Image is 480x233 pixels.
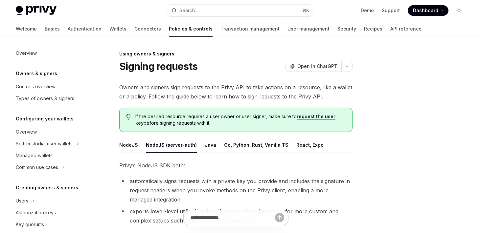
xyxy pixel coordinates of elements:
[68,21,102,37] a: Authentication
[361,7,374,14] a: Demo
[45,21,60,37] a: Basics
[11,161,95,173] button: Toggle Common use cases section
[364,21,382,37] a: Recipes
[11,150,95,161] a: Managed wallets
[167,5,313,16] button: Open search
[146,137,197,153] div: NodeJS (server-auth)
[296,137,324,153] div: React, Expo
[16,95,74,102] div: Types of owners & signers
[224,137,288,153] div: Go, Python, Rust, Vanilla TS
[11,126,95,138] a: Overview
[119,137,138,153] div: NodeJS
[11,195,95,207] button: Toggle Users section
[109,21,126,37] a: Wallets
[16,128,37,136] div: Overview
[126,114,131,120] svg: Tip
[11,93,95,104] a: Types of owners & signers
[11,138,95,150] button: Toggle Self-custodial user wallets section
[179,7,198,14] div: Search...
[285,61,341,72] button: Open in ChatGPT
[11,47,95,59] a: Overview
[119,83,353,101] span: Owners and signers sign requests to the Privy API to take actions on a resource, like a wallet or...
[390,21,422,37] a: API reference
[275,213,284,222] button: Send message
[16,21,37,37] a: Welcome
[16,209,56,217] div: Authorization keys
[302,8,309,13] span: ⌘ K
[408,5,448,16] a: Dashboard
[287,21,330,37] a: User management
[16,163,58,171] div: Common use cases
[16,115,74,123] h5: Configuring your wallets
[297,63,337,70] span: Open in ChatGPT
[16,197,28,205] div: Users
[16,152,53,159] div: Managed wallets
[382,7,400,14] a: Support
[337,21,356,37] a: Security
[16,140,73,148] div: Self-custodial user wallets
[220,21,280,37] a: Transaction management
[413,7,438,14] span: Dashboard
[169,21,213,37] a: Policies & controls
[454,5,464,16] button: Toggle dark mode
[11,81,95,93] a: Controls overview
[119,51,353,57] div: Using owners & signers
[205,137,216,153] div: Java
[190,210,275,225] input: Ask a question...
[16,6,57,15] img: light logo
[16,70,57,77] h5: Owners & signers
[119,161,353,170] span: Privy’s NodeJS SDK both:
[119,207,353,225] li: exports lower-level utility functions for generating signatures, for more custom and complex setu...
[16,221,44,228] div: Key quorums
[119,60,197,72] h1: Signing requests
[134,21,161,37] a: Connectors
[11,219,95,230] a: Key quorums
[16,49,37,57] div: Overview
[16,184,78,192] h5: Creating owners & signers
[135,113,346,126] span: If the desired resource requires a user owner or user signer, make sure to before signing request...
[16,83,56,91] div: Controls overview
[119,177,353,204] li: automatically signs requests with a private key you provide and includes the signature in request...
[11,207,95,219] a: Authorization keys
